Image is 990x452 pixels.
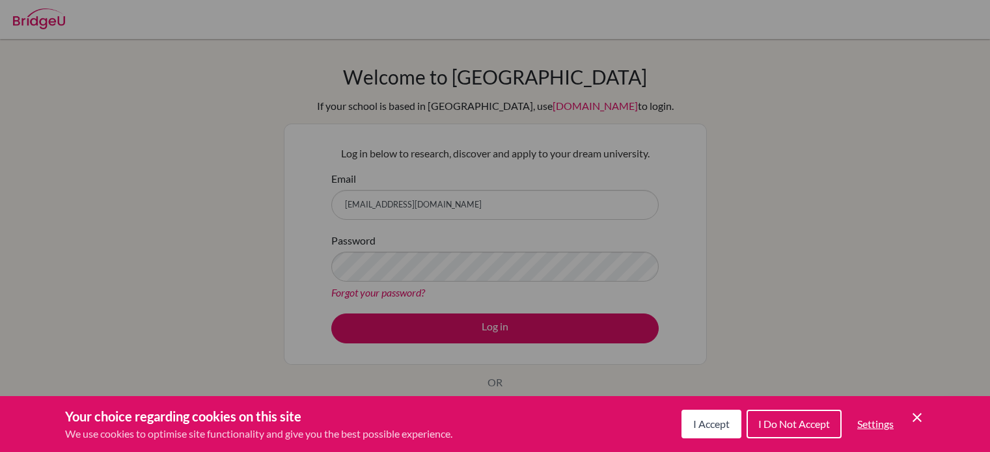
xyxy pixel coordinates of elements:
[693,418,730,430] span: I Accept
[847,411,904,437] button: Settings
[747,410,842,438] button: I Do Not Accept
[758,418,830,430] span: I Do Not Accept
[65,426,452,442] p: We use cookies to optimise site functionality and give you the best possible experience.
[65,406,452,426] h3: Your choice regarding cookies on this site
[857,418,894,430] span: Settings
[909,410,925,425] button: Save and close
[681,410,741,438] button: I Accept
